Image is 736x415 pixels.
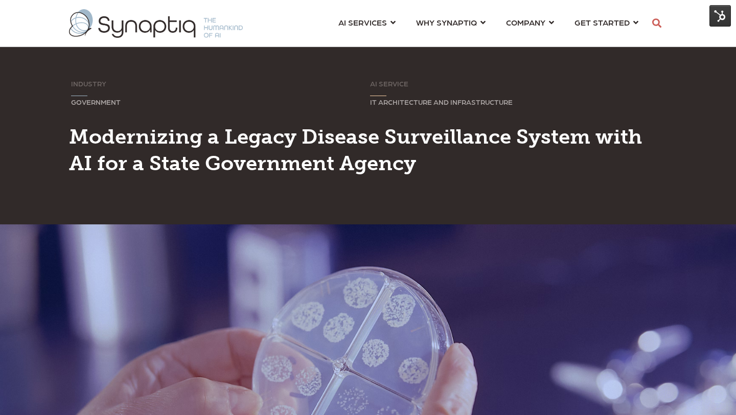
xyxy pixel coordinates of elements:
span: AI SERVICES [338,15,387,29]
a: GET STARTED [574,13,638,32]
span: IT ARCHITECTURE AND INFRASTRUCTURE [370,98,513,106]
img: HubSpot Tools Menu Toggle [709,5,731,27]
a: COMPANY [506,13,554,32]
a: AI SERVICES [338,13,396,32]
a: WHY SYNAPTIQ [416,13,486,32]
span: Modernizing a Legacy Disease Surveillance System with AI for a State Government Agency [69,124,642,175]
svg: Sorry, your browser does not support inline SVG. [370,96,386,97]
span: COMPANY [506,15,545,29]
span: GET STARTED [574,15,630,29]
nav: menu [328,5,649,42]
svg: Sorry, your browser does not support inline SVG. [71,96,87,97]
span: WHY SYNAPTIQ [416,15,477,29]
span: INDUSTRY [71,79,106,87]
span: AI SERVICE [370,79,408,87]
span: GOVERNMENT [71,98,121,106]
img: synaptiq logo-2 [69,9,243,38]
